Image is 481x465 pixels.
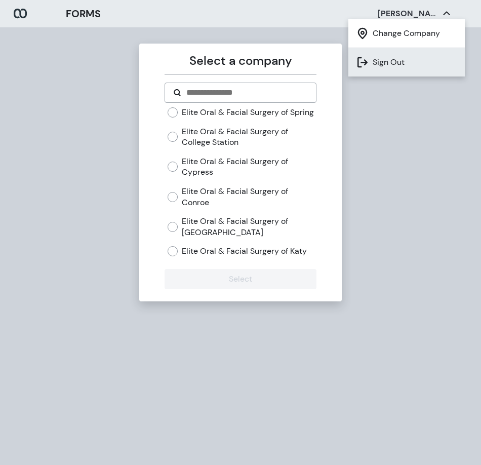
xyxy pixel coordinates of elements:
label: Elite Oral & Facial Surgery of Cypress [182,156,316,178]
li: Sign Out [348,48,465,76]
input: Search [185,87,307,99]
label: Elite Oral & Facial Surgery of Spring [182,107,314,118]
p: [PERSON_NAME] [378,8,438,19]
label: Elite Oral & Facial Surgery of [GEOGRAPHIC_DATA] [182,216,316,238]
p: Select a company [165,52,316,70]
label: Elite Oral & Facial Surgery of College Station [182,126,316,148]
label: Elite Oral & Facial Surgery of Conroe [182,186,316,208]
h3: FORMS [66,6,101,21]
button: Select [165,269,316,289]
label: Elite Oral & Facial Surgery of Katy [182,246,307,257]
li: Change Company [348,19,465,48]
